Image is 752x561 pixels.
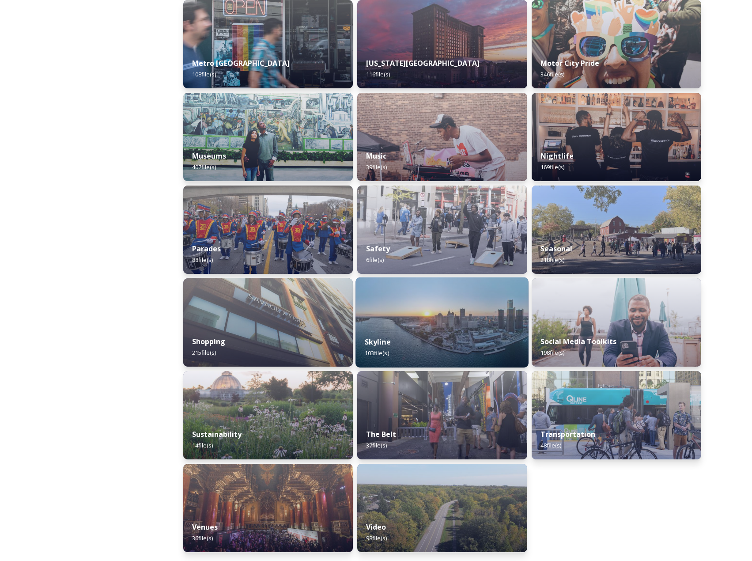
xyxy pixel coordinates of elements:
[192,522,218,532] strong: Venues
[540,441,561,449] span: 48 file(s)
[366,58,480,68] strong: [US_STATE][GEOGRAPHIC_DATA]
[540,256,564,264] span: 218 file(s)
[366,256,384,264] span: 6 file(s)
[532,371,701,459] img: QLine_Bill-Bowen_5507-2.jpeg
[540,429,595,439] strong: Transportation
[366,429,396,439] strong: The Belt
[355,277,529,368] img: 1c183ad6-ea5d-43bf-8d64-8aacebe3bb37.jpg
[183,371,353,459] img: Oudolf_6-22-2022-3186%2520copy.jpg
[192,349,216,356] span: 215 file(s)
[366,70,390,78] span: 116 file(s)
[532,93,701,181] img: a2dff9e2-4114-4710-892b-6a81cdf06f25.jpg
[183,464,353,552] img: 1DRK0060.jpg
[183,278,353,367] img: e91d0ad6-e020-4ad7-a29e-75c491b4880f.jpg
[540,337,616,346] strong: Social Media Toolkits
[357,93,527,181] img: 87bbb248-d5f7-45c8-815f-fb574559da3d.jpg
[532,186,701,274] img: 4423d9b81027f9a47bd28d212e5a5273a11b6f41845817bbb6cd5dd12e8cc4e8.jpg
[540,151,574,161] strong: Nightlife
[365,349,389,357] span: 103 file(s)
[192,58,290,68] strong: Metro [GEOGRAPHIC_DATA]
[532,278,701,367] img: RIVERWALK%2520CONTENT%2520EDIT-15-PhotoCredit-Justin_Milhouse-UsageExpires_Oct-2024.jpg
[183,186,353,274] img: d8268b2e-af73-4047-a747-1e9a83cc24c4.jpg
[366,151,386,161] strong: Music
[540,244,572,254] strong: Seasonal
[192,429,242,439] strong: Sustainability
[192,244,221,254] strong: Parades
[540,70,564,78] span: 346 file(s)
[540,58,599,68] strong: Motor City Pride
[365,337,391,347] strong: Skyline
[192,337,225,346] strong: Shopping
[366,534,387,542] span: 98 file(s)
[192,534,213,542] span: 36 file(s)
[540,163,564,171] span: 169 file(s)
[366,441,387,449] span: 37 file(s)
[357,371,527,459] img: 90557b6c-0b62-448f-b28c-3e7395427b66.jpg
[183,93,353,181] img: e48ebac4-80d7-47a5-98d3-b3b6b4c147fe.jpg
[540,349,564,356] span: 198 file(s)
[192,163,216,171] span: 407 file(s)
[192,441,213,449] span: 14 file(s)
[366,522,386,532] strong: Video
[192,151,226,161] strong: Museums
[357,464,527,552] img: 1a17dcd2-11c0-4cb7-9822-60fcc180ce86.jpg
[192,70,216,78] span: 108 file(s)
[192,256,213,264] span: 88 file(s)
[366,163,387,171] span: 39 file(s)
[357,186,527,274] img: 5cfe837b-42d2-4f07-949b-1daddc3a824e.jpg
[366,244,390,254] strong: Safety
